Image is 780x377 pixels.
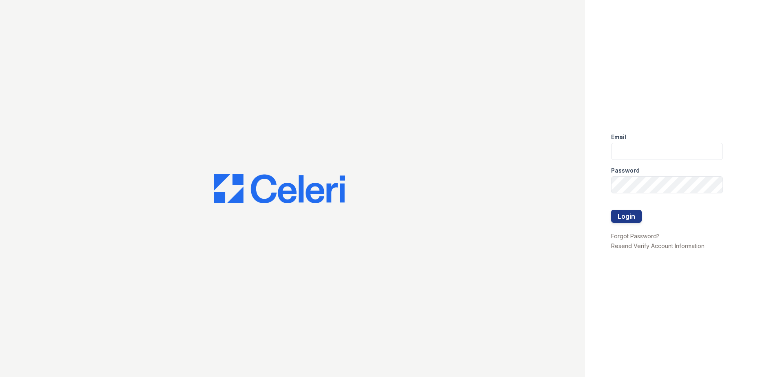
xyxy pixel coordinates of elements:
[611,210,642,223] button: Login
[611,233,660,240] a: Forgot Password?
[611,133,626,141] label: Email
[611,166,640,175] label: Password
[611,242,705,249] a: Resend Verify Account Information
[214,174,345,203] img: CE_Logo_Blue-a8612792a0a2168367f1c8372b55b34899dd931a85d93a1a3d3e32e68fde9ad4.png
